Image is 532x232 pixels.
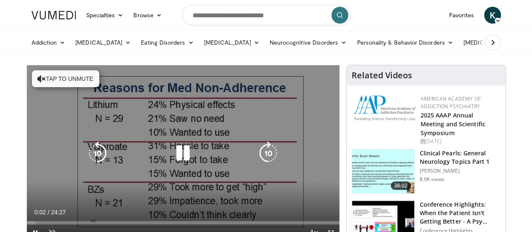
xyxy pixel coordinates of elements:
[265,34,352,51] a: Neurocognitive Disorders
[420,176,445,183] p: 8.9K views
[34,209,46,216] span: 0:02
[32,70,99,87] button: Tap to unmute
[420,149,500,166] h3: Clinical Pearls: General Neurology Topics Part 1
[352,149,500,194] a: 38:02 Clinical Pearls: General Neurology Topics Part 1 [PERSON_NAME] 8.9K views
[420,168,500,174] p: [PERSON_NAME]
[391,181,411,190] span: 38:02
[352,34,458,51] a: Personality & Behavior Disorders
[352,149,414,193] img: 91ec4e47-6cc3-4d45-a77d-be3eb23d61cb.150x105_q85_crop-smart_upscale.jpg
[421,95,481,110] a: American Academy of Addiction Psychiatry
[420,200,500,226] h3: Conference Highlights: When the Patient Isn't Getting Better - A Psy…
[421,111,485,137] a: 2025 AAAP Annual Meeting and Scientific Symposium
[27,221,339,224] div: Progress Bar
[32,11,76,19] img: VuMedi Logo
[199,34,264,51] a: [MEDICAL_DATA]
[128,7,167,24] a: Browse
[136,34,199,51] a: Eating Disorders
[182,5,350,25] input: Search topics, interventions
[70,34,136,51] a: [MEDICAL_DATA]
[48,209,50,216] span: /
[51,209,66,216] span: 24:27
[81,7,129,24] a: Specialties
[352,70,412,80] h4: Related Videos
[484,7,501,24] a: K
[353,95,416,121] img: f7c290de-70ae-47e0-9ae1-04035161c232.png.150x105_q85_autocrop_double_scale_upscale_version-0.2.png
[26,34,71,51] a: Addiction
[444,7,479,24] a: Favorites
[421,138,499,145] div: [DATE]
